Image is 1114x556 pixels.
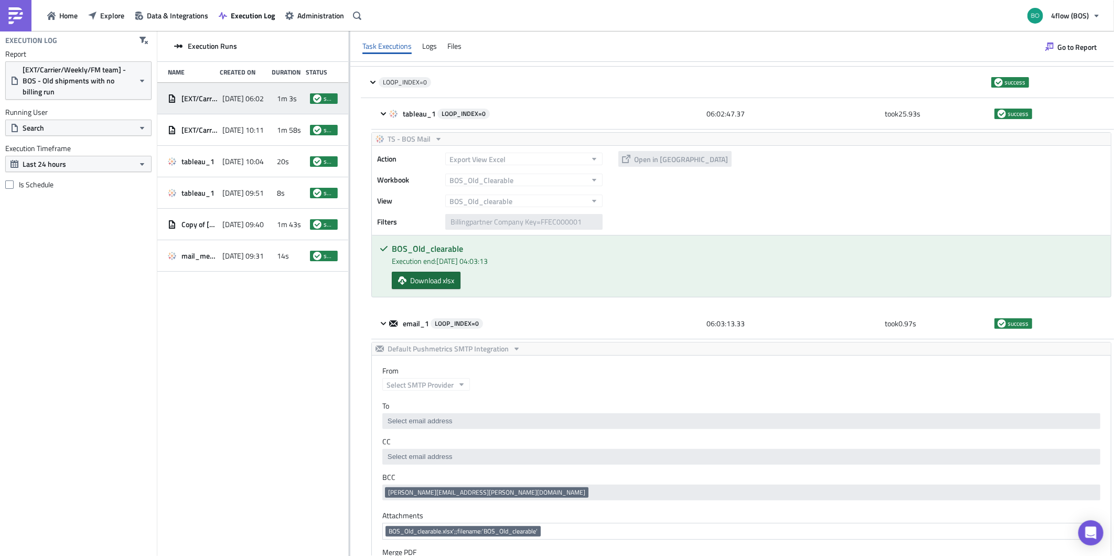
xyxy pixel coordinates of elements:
[392,272,460,289] a: Download xlsx
[324,126,335,134] span: success
[422,38,437,54] div: Logs
[59,10,78,21] span: Home
[313,252,322,260] span: success
[5,61,152,100] button: [EXT/Carrier/Weekly/FM team] - BOS - Old shipments with no billing run
[1021,4,1106,27] button: 4flow (BOS)
[706,104,880,123] div: 06:02:47.37
[130,7,213,24] button: Data & Integrations
[410,275,454,286] span: Download xlsx
[449,154,506,165] span: Export View Excel
[324,220,335,229] span: success
[372,343,524,355] button: Default Pushmetrics SMTP Integration
[445,174,603,186] button: BOS_Old_Clearable
[4,27,713,36] p: Encosed file shows shipments which are not cleared via the iTMS billing run process.
[168,68,215,76] div: Name
[306,68,333,76] div: Status
[277,220,301,229] span: 1m 43s
[297,10,344,21] span: Administration
[277,188,285,198] span: 8s
[5,120,152,136] button: Search
[313,220,322,229] span: success
[324,252,335,260] span: success
[885,314,989,333] div: took 0.97 s
[5,156,152,172] button: Last 24 hours
[449,196,512,207] span: BOS_Old_clearable
[885,104,989,123] div: took 25.93 s
[181,125,217,135] span: [EXT/Carrier/Weekly/FM team] - BOS - Old shipments with no billing run
[222,94,264,103] span: [DATE] 06:02
[362,38,412,54] div: Task Executions
[377,214,440,230] label: Filters
[447,38,462,54] div: Files
[7,7,24,24] img: PushMetrics
[231,10,275,21] span: Execution Log
[277,251,289,261] span: 14s
[382,473,1100,482] label: BCC
[313,94,322,103] span: success
[272,68,301,76] div: Duration
[222,157,264,166] span: [DATE] 10:04
[5,36,57,45] h4: Execution Log
[618,151,732,167] button: Open in [GEOGRAPHIC_DATA]
[4,4,713,140] body: Rich Text Area. Press ALT-0 for help.
[1026,7,1044,25] img: Avatar
[100,10,124,21] span: Explore
[372,133,446,145] button: TS - BOS Mail
[147,10,208,21] span: Data & Integrations
[222,251,264,261] span: [DATE] 09:31
[994,78,1003,87] span: success
[277,157,289,166] span: 20s
[442,110,486,118] span: LOOP_INDEX= 0
[324,189,335,197] span: success
[324,94,335,103] span: success
[23,122,44,133] span: Search
[1008,319,1029,328] span: success
[277,125,301,135] span: 1m 58s
[382,511,1100,520] label: Attachments
[1078,520,1104,546] div: Open Intercom Messenger
[213,7,280,24] button: Execution Log
[313,157,322,166] span: success
[403,109,437,119] span: tableau_1
[1051,10,1089,21] span: 4flow (BOS)
[382,378,470,391] button: Select SMTP Provider
[377,193,440,209] label: View
[998,319,1006,328] span: success
[136,33,152,48] button: Clear filters
[181,251,217,261] span: mail_merge
[387,379,454,390] span: Select SMTP Provider
[222,188,264,198] span: [DATE] 09:51
[23,64,134,97] span: [EXT/Carrier/Weekly/FM team] - BOS - Old shipments with no billing run
[383,78,427,87] span: LOOP_INDEX= 0
[706,314,880,333] div: 06:03:13.33
[23,158,66,169] span: Last 24 hours
[377,172,440,188] label: Workbook
[998,110,1006,118] span: success
[435,319,479,328] span: LOOP_INDEX= 0
[388,133,431,145] span: TS - BOS Mail
[445,214,603,230] input: Filter1=Value1&...
[313,126,322,134] span: success
[382,401,1100,411] label: To
[188,41,237,51] span: Execution Runs
[42,7,83,24] button: Home
[83,7,130,24] a: Explore
[1005,78,1026,87] span: success
[1057,41,1097,52] span: Go to Report
[385,416,1097,426] input: Select em ail add ress
[280,7,349,24] button: Administration
[181,220,217,229] span: Copy of [EXT/Carrier/Weekly/FM team] - BOS - Old shipments with no billing run
[220,68,266,76] div: Created On
[392,255,1103,266] div: Execution end: [DATE] 04:03:13
[5,144,152,153] label: Execution Timeframe
[634,154,728,165] span: Open in [GEOGRAPHIC_DATA]
[1040,38,1102,55] button: Go to Report
[222,220,264,229] span: [DATE] 09:40
[389,527,538,536] span: BOS_Old_clearable.xlsx';;filename:'BOS_Old_clearable'
[181,188,215,198] span: tableau_1
[388,488,585,497] span: [PERSON_NAME][EMAIL_ADDRESS][PERSON_NAME][DOMAIN_NAME]
[5,49,152,59] label: Report
[449,175,513,186] span: BOS_Old_Clearable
